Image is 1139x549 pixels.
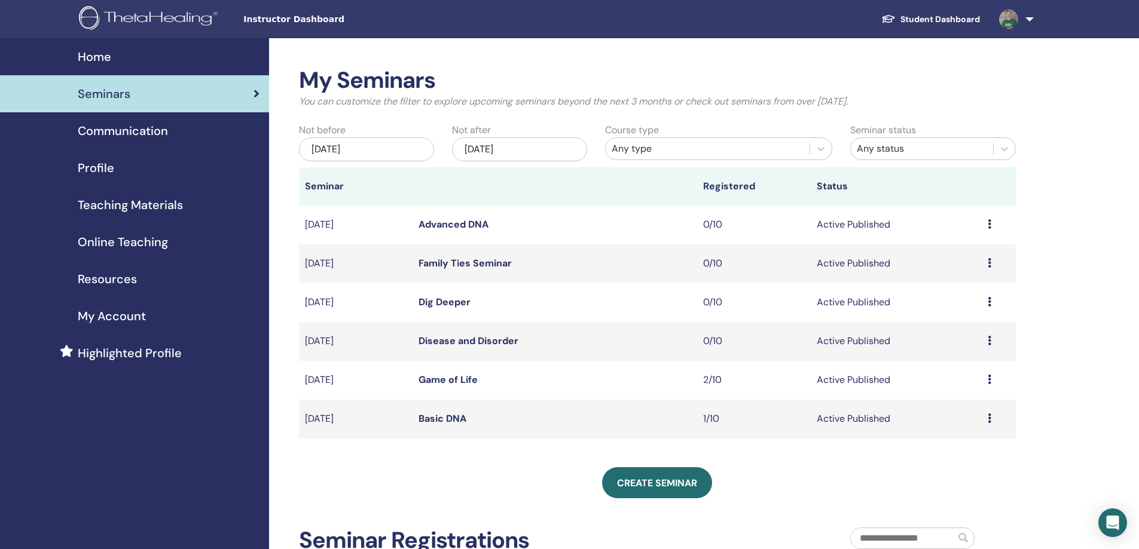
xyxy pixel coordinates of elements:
[811,361,981,400] td: Active Published
[419,412,466,425] a: Basic DNA
[299,244,413,283] td: [DATE]
[872,8,990,30] a: Student Dashboard
[419,335,518,347] a: Disease and Disorder
[811,244,981,283] td: Active Published
[299,400,413,438] td: [DATE]
[811,400,981,438] td: Active Published
[697,283,811,322] td: 0/10
[419,296,471,308] a: Dig Deeper
[78,233,168,251] span: Online Teaching
[850,123,916,137] label: Seminar status
[78,270,137,288] span: Resources
[811,206,981,244] td: Active Published
[999,10,1018,29] img: default.jpg
[605,123,659,137] label: Course type
[617,477,697,489] span: Create seminar
[811,322,981,361] td: Active Published
[299,94,1016,109] p: You can customize the filter to explore upcoming seminars beyond the next 3 months or check out s...
[452,123,491,137] label: Not after
[811,167,981,206] th: Status
[857,142,987,156] div: Any status
[419,218,488,231] a: Advanced DNA
[299,167,413,206] th: Seminar
[299,123,346,137] label: Not before
[299,67,1016,94] h2: My Seminars
[697,206,811,244] td: 0/10
[79,6,222,33] img: logo.png
[697,361,811,400] td: 2/10
[602,467,712,498] a: Create seminar
[811,283,981,322] td: Active Published
[299,137,434,161] div: [DATE]
[881,14,896,24] img: graduation-cap-white.svg
[299,283,413,322] td: [DATE]
[78,48,111,66] span: Home
[78,196,183,214] span: Teaching Materials
[243,13,423,26] span: Instructor Dashboard
[697,400,811,438] td: 1/10
[419,373,478,386] a: Game of Life
[78,344,182,362] span: Highlighted Profile
[78,122,168,140] span: Communication
[697,167,811,206] th: Registered
[697,322,811,361] td: 0/10
[419,257,512,269] a: Family Ties Seminar
[78,85,130,103] span: Seminars
[1098,508,1127,537] div: Open Intercom Messenger
[697,244,811,283] td: 0/10
[612,142,804,156] div: Any type
[78,307,146,325] span: My Account
[452,137,587,161] div: [DATE]
[299,206,413,244] td: [DATE]
[299,361,413,400] td: [DATE]
[78,159,114,177] span: Profile
[299,322,413,361] td: [DATE]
